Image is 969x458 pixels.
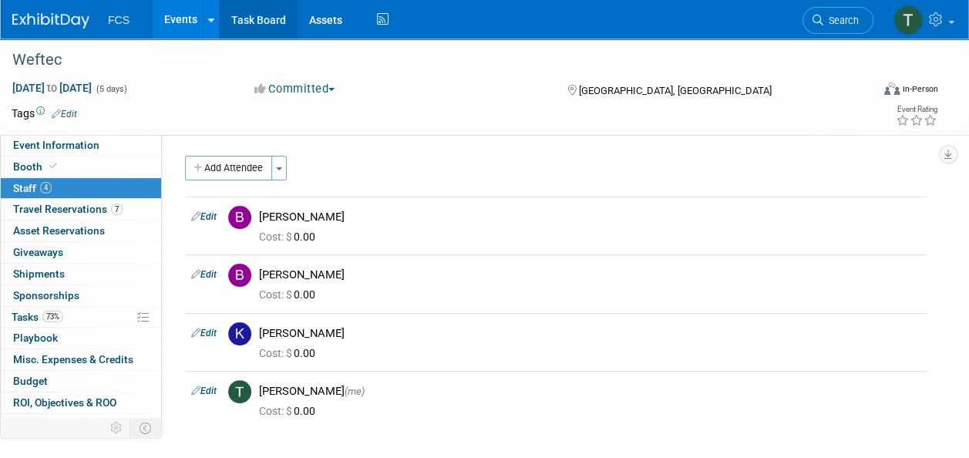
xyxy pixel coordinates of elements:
span: 6 [79,418,90,429]
a: Edit [191,269,217,280]
span: (me) [345,386,365,397]
a: Edit [52,109,77,120]
span: Cost: $ [259,347,294,359]
span: Event Information [13,139,99,151]
span: 0.00 [259,405,321,417]
span: 7 [111,204,123,215]
a: Booth [1,157,161,177]
span: Staff [13,182,52,194]
span: [GEOGRAPHIC_DATA], [GEOGRAPHIC_DATA] [579,85,772,96]
a: Staff4 [1,178,161,199]
i: Booth reservation complete [49,162,57,170]
span: 73% [42,311,63,322]
span: 0.00 [259,231,321,243]
img: Tommy Raye [893,5,923,35]
span: Sponsorships [13,289,79,301]
img: B.jpg [228,206,251,229]
span: Cost: $ [259,231,294,243]
a: Giveaways [1,242,161,263]
span: FCS [108,14,130,26]
span: Budget [13,375,48,387]
span: Asset Reservations [13,224,105,237]
a: Tasks73% [1,307,161,328]
span: [DATE] [DATE] [12,81,93,95]
a: Misc. Expenses & Credits [1,349,161,370]
span: Giveaways [13,246,63,258]
div: [PERSON_NAME] [259,384,920,399]
span: 0.00 [259,347,321,359]
span: 0.00 [259,288,321,301]
span: Cost: $ [259,405,294,417]
span: (5 days) [95,84,127,94]
a: Playbook [1,328,161,349]
a: Edit [191,328,217,338]
a: Event Information [1,135,161,156]
button: Committed [249,81,341,97]
div: [PERSON_NAME] [259,268,920,282]
td: Personalize Event Tab Strip [103,418,130,438]
span: Attachments [13,418,90,430]
a: Shipments [1,264,161,285]
td: Toggle Event Tabs [130,418,162,438]
div: Event Rating [896,106,937,113]
img: T.jpg [228,380,251,403]
span: Search [823,15,859,26]
span: Cost: $ [259,288,294,301]
img: B.jpg [228,264,251,287]
a: Edit [191,211,217,222]
span: ROI, Objectives & ROO [13,396,116,409]
div: In-Person [902,83,938,95]
div: Event Format [803,80,938,103]
a: ROI, Objectives & ROO [1,392,161,413]
a: Asset Reservations [1,221,161,241]
td: Tags [12,106,77,121]
a: Budget [1,371,161,392]
span: to [45,82,59,94]
span: Misc. Expenses & Credits [13,353,133,365]
span: Travel Reservations [13,203,123,215]
a: Edit [191,386,217,396]
div: [PERSON_NAME] [259,210,920,224]
img: K.jpg [228,322,251,345]
a: Search [802,7,873,34]
img: Format-Inperson.png [884,83,900,95]
button: Add Attendee [185,156,272,180]
div: Weftec [7,46,859,74]
a: Travel Reservations7 [1,199,161,220]
div: [PERSON_NAME] [259,326,920,341]
span: Booth [13,160,60,173]
a: Sponsorships [1,285,161,306]
span: Tasks [12,311,63,323]
img: ExhibitDay [12,13,89,29]
span: 4 [40,182,52,194]
span: Playbook [13,332,58,344]
a: Attachments6 [1,414,161,435]
span: Shipments [13,268,65,280]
